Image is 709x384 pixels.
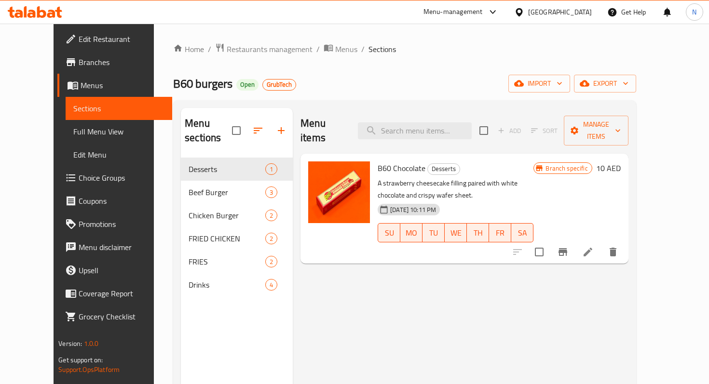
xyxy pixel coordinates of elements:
[181,154,293,300] nav: Menu sections
[227,43,313,55] span: Restaurants management
[226,120,246,141] span: Select all sections
[189,279,265,291] span: Drinks
[572,119,621,143] span: Manage items
[358,122,472,139] input: search
[73,103,164,114] span: Sections
[265,256,277,267] div: items
[246,119,270,142] span: Sort sections
[266,188,277,197] span: 3
[511,223,533,242] button: SA
[265,210,277,221] div: items
[57,305,172,328] a: Grocery Checklist
[66,120,172,143] a: Full Menu View
[79,56,164,68] span: Branches
[596,161,621,175] h6: 10 AED
[378,177,533,201] p: A strawberry cheesecake filling paired with white chocolate and crispy wafer sheet.
[400,223,423,242] button: MO
[173,43,204,55] a: Home
[215,43,313,55] a: Restaurants management
[335,43,357,55] span: Menus
[471,226,485,240] span: TH
[189,186,265,198] span: Beef Burger
[73,126,164,137] span: Full Menu View
[582,78,628,90] span: export
[266,257,277,266] span: 2
[57,51,172,74] a: Branches
[300,116,346,145] h2: Menu items
[361,43,365,55] li: /
[266,165,277,174] span: 1
[266,280,277,290] span: 4
[515,226,530,240] span: SA
[181,273,293,296] div: Drinks4
[382,226,396,240] span: SU
[189,233,265,244] span: FRIED CHICKEN
[57,212,172,236] a: Promotions
[181,181,293,204] div: Beef Burger3
[58,337,82,350] span: Version:
[58,354,103,366] span: Get support on:
[493,226,507,240] span: FR
[551,240,574,264] button: Branch-specific-item
[173,73,232,94] span: B60 burgers
[423,6,483,18] div: Menu-management
[368,43,396,55] span: Sections
[81,79,164,91] span: Menus
[57,282,172,305] a: Coverage Report
[428,163,460,174] span: Desserts
[236,80,259,89] span: Open
[189,256,265,267] span: FRIES
[66,143,172,166] a: Edit Menu
[404,226,419,240] span: MO
[73,149,164,160] span: Edit Menu
[474,120,494,141] span: Select section
[185,116,232,145] h2: Menu sections
[173,43,636,55] nav: breadcrumb
[79,265,164,276] span: Upsell
[266,211,277,220] span: 2
[79,195,164,207] span: Coupons
[423,223,445,242] button: TU
[529,242,549,262] span: Select to update
[79,33,164,45] span: Edit Restaurant
[79,218,164,230] span: Promotions
[265,186,277,198] div: items
[378,223,400,242] button: SU
[324,43,357,55] a: Menus
[265,163,277,175] div: items
[467,223,489,242] button: TH
[189,210,265,221] span: Chicken Burger
[181,204,293,227] div: Chicken Burger2
[266,234,277,243] span: 2
[489,223,511,242] button: FR
[181,250,293,273] div: FRIES2
[189,163,265,175] span: Desserts
[316,43,320,55] li: /
[265,233,277,244] div: items
[236,79,259,91] div: Open
[57,166,172,189] a: Choice Groups
[265,279,277,291] div: items
[582,246,594,258] a: Edit menu item
[263,80,296,89] span: GrubTech
[494,123,525,138] span: Add item
[542,164,591,173] span: Branch specific
[601,240,625,264] button: delete
[79,172,164,184] span: Choice Groups
[427,163,460,175] div: Desserts
[508,75,570,93] button: import
[181,227,293,250] div: FRIED CHICKEN2
[528,7,592,17] div: [GEOGRAPHIC_DATA]
[564,116,628,146] button: Manage items
[516,78,562,90] span: import
[426,226,441,240] span: TU
[525,123,564,138] span: Select section first
[57,189,172,212] a: Coupons
[181,158,293,181] div: Desserts1
[692,7,696,17] span: N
